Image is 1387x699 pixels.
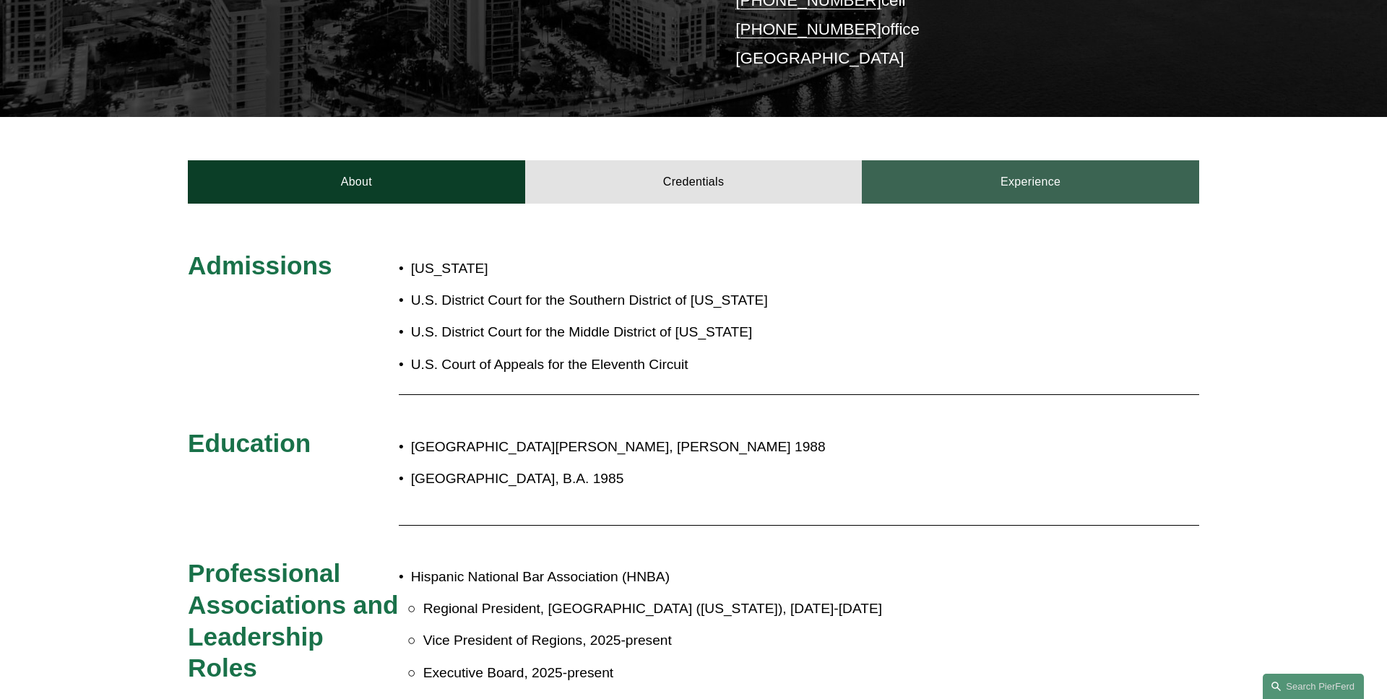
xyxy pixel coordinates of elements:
[525,160,863,204] a: Credentials
[423,596,1073,622] p: Regional President, [GEOGRAPHIC_DATA] ([US_STATE]), [DATE]-[DATE]
[411,435,1073,460] p: [GEOGRAPHIC_DATA][PERSON_NAME], [PERSON_NAME] 1988
[188,251,332,279] span: Admissions
[862,160,1199,204] a: Experience
[735,20,881,38] a: [PHONE_NUMBER]
[411,320,778,345] p: U.S. District Court for the Middle District of [US_STATE]
[1263,674,1364,699] a: Search this site
[188,429,311,457] span: Education
[411,466,1073,492] p: [GEOGRAPHIC_DATA], B.A. 1985
[188,559,405,682] span: Professional Associations and Leadership Roles
[411,565,1073,590] p: Hispanic National Bar Association (HNBA)
[188,160,525,204] a: About
[411,352,778,378] p: U.S. Court of Appeals for the Eleventh Circuit
[411,288,778,313] p: U.S. District Court for the Southern District of [US_STATE]
[423,628,1073,654] p: Vice President of Regions, 2025-present
[411,256,778,282] p: [US_STATE]
[423,661,1073,686] p: Executive Board, 2025-present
